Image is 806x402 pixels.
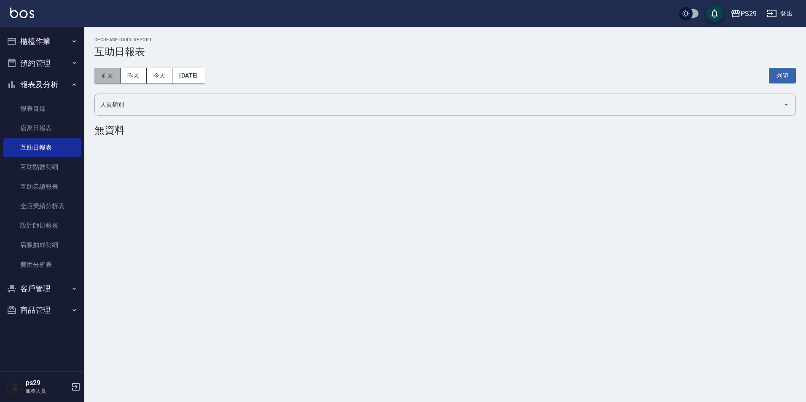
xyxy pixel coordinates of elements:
a: 互助點數明細 [3,157,81,177]
button: 前天 [94,68,121,83]
a: 互助日報表 [3,138,81,157]
h2: Decrease Daily Report [94,37,796,43]
button: [DATE] [172,68,204,83]
button: 登出 [763,6,796,21]
div: PS29 [741,8,757,19]
a: 互助業績報表 [3,177,81,196]
a: 費用分析表 [3,255,81,274]
input: 人員名稱 [98,97,779,112]
h5: ps29 [26,379,69,387]
button: PS29 [727,5,760,22]
img: Logo [10,8,34,18]
button: Open [779,98,793,111]
a: 店家日報表 [3,118,81,138]
button: 櫃檯作業 [3,30,81,52]
div: 無資料 [94,124,796,136]
img: Person [7,378,24,395]
button: 商品管理 [3,299,81,321]
button: 預約管理 [3,52,81,74]
button: 昨天 [121,68,147,83]
a: 報表目錄 [3,99,81,118]
p: 服務人員 [26,387,69,395]
button: 今天 [147,68,173,83]
a: 全店業績分析表 [3,196,81,216]
h3: 互助日報表 [94,46,796,58]
button: 客戶管理 [3,278,81,300]
a: 設計師日報表 [3,216,81,235]
button: 報表及分析 [3,74,81,96]
a: 店販抽成明細 [3,235,81,255]
button: 列印 [769,68,796,83]
button: save [706,5,723,22]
